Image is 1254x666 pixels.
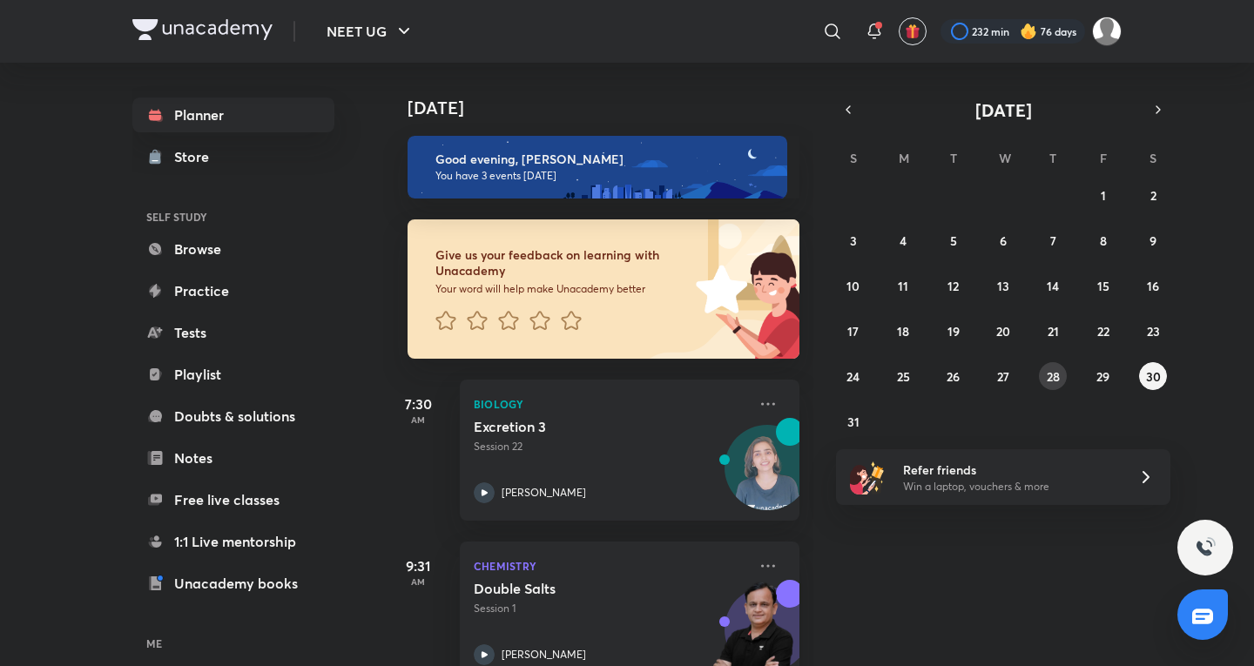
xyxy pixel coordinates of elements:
button: August 14, 2025 [1039,272,1067,299]
p: AM [383,414,453,425]
button: August 13, 2025 [989,272,1017,299]
abbr: August 20, 2025 [996,323,1010,340]
abbr: August 21, 2025 [1048,323,1059,340]
abbr: August 24, 2025 [846,368,860,385]
p: Chemistry [474,555,747,576]
h5: 7:30 [383,394,453,414]
abbr: Monday [899,150,909,166]
button: August 19, 2025 [940,317,967,345]
button: August 17, 2025 [839,317,867,345]
abbr: Wednesday [999,150,1011,166]
abbr: August 28, 2025 [1047,368,1060,385]
button: August 30, 2025 [1139,362,1167,390]
a: Planner [132,98,334,132]
button: August 25, 2025 [889,362,917,390]
a: Practice [132,273,334,308]
h6: Refer friends [903,461,1117,479]
a: Free live classes [132,482,334,517]
button: August 16, 2025 [1139,272,1167,299]
button: August 21, 2025 [1039,317,1067,345]
h5: Excretion 3 [474,418,691,435]
abbr: August 22, 2025 [1097,323,1109,340]
abbr: August 29, 2025 [1096,368,1109,385]
button: August 11, 2025 [889,272,917,299]
p: Session 1 [474,601,747,616]
a: Browse [132,232,334,266]
p: Win a laptop, vouchers & more [903,479,1117,494]
a: Notes [132,441,334,475]
button: August 4, 2025 [889,226,917,254]
a: Doubts & solutions [132,399,334,434]
abbr: August 23, 2025 [1147,323,1160,340]
abbr: August 13, 2025 [997,278,1009,294]
abbr: August 3, 2025 [850,232,857,249]
a: Company Logo [132,19,273,44]
button: August 24, 2025 [839,362,867,390]
p: You have 3 events [DATE] [435,169,772,183]
button: August 20, 2025 [989,317,1017,345]
button: NEET UG [316,14,425,49]
button: [DATE] [860,98,1146,122]
abbr: August 27, 2025 [997,368,1009,385]
abbr: August 1, 2025 [1101,187,1106,204]
button: August 29, 2025 [1089,362,1117,390]
abbr: August 6, 2025 [1000,232,1007,249]
p: Biology [474,394,747,414]
img: feedback_image [637,219,799,359]
abbr: August 30, 2025 [1146,368,1161,385]
abbr: August 19, 2025 [947,323,960,340]
div: Store [174,146,219,167]
button: August 7, 2025 [1039,226,1067,254]
a: Tests [132,315,334,350]
img: ttu [1195,537,1216,558]
abbr: August 14, 2025 [1047,278,1059,294]
abbr: August 9, 2025 [1149,232,1156,249]
abbr: August 16, 2025 [1147,278,1159,294]
abbr: August 8, 2025 [1100,232,1107,249]
p: Session 22 [474,439,747,454]
button: August 26, 2025 [940,362,967,390]
button: August 12, 2025 [940,272,967,299]
button: August 1, 2025 [1089,181,1117,209]
button: August 23, 2025 [1139,317,1167,345]
button: August 3, 2025 [839,226,867,254]
a: Store [132,139,334,174]
abbr: August 25, 2025 [897,368,910,385]
abbr: Saturday [1149,150,1156,166]
img: Kushagra Singh [1092,17,1122,46]
img: streak [1020,23,1037,40]
abbr: August 5, 2025 [950,232,957,249]
p: Your word will help make Unacademy better [435,282,690,296]
abbr: August 2, 2025 [1150,187,1156,204]
abbr: August 26, 2025 [947,368,960,385]
button: August 18, 2025 [889,317,917,345]
button: August 31, 2025 [839,407,867,435]
button: August 9, 2025 [1139,226,1167,254]
button: August 8, 2025 [1089,226,1117,254]
abbr: August 4, 2025 [900,232,907,249]
h5: Double Salts [474,580,691,597]
button: August 2, 2025 [1139,181,1167,209]
abbr: August 15, 2025 [1097,278,1109,294]
button: August 28, 2025 [1039,362,1067,390]
h5: 9:31 [383,555,453,576]
p: [PERSON_NAME] [502,485,586,501]
a: Unacademy books [132,566,334,601]
img: Avatar [725,434,809,518]
img: avatar [905,24,920,39]
img: Company Logo [132,19,273,40]
h6: Give us your feedback on learning with Unacademy [435,247,690,279]
span: [DATE] [975,98,1032,122]
abbr: Thursday [1049,150,1056,166]
h6: SELF STUDY [132,202,334,232]
h6: ME [132,629,334,658]
button: avatar [899,17,927,45]
button: August 5, 2025 [940,226,967,254]
abbr: August 12, 2025 [947,278,959,294]
abbr: August 17, 2025 [847,323,859,340]
p: [PERSON_NAME] [502,647,586,663]
abbr: Sunday [850,150,857,166]
abbr: August 10, 2025 [846,278,860,294]
button: August 27, 2025 [989,362,1017,390]
abbr: August 18, 2025 [897,323,909,340]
